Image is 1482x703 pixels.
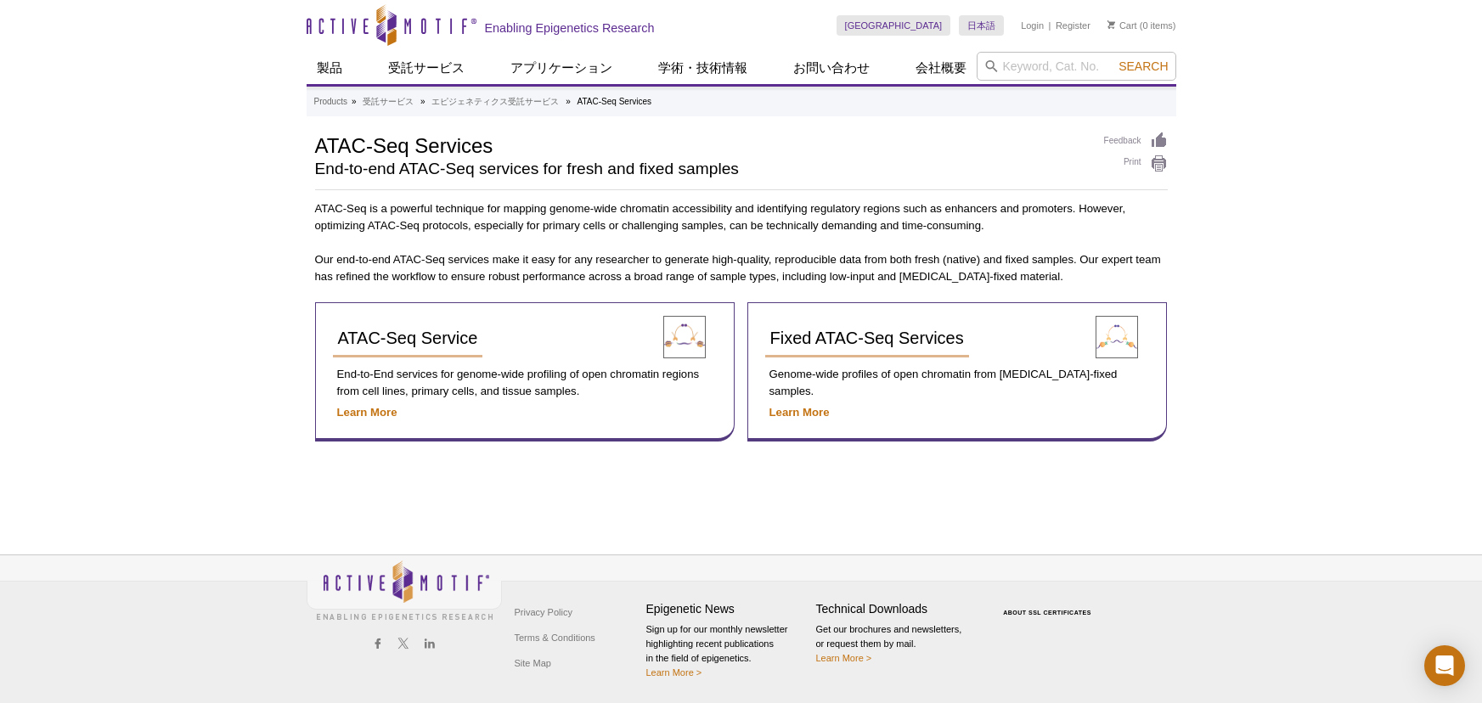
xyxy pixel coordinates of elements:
a: Feedback [1104,132,1168,150]
li: ATAC-Seq Services [578,97,651,106]
h2: Enabling Epigenetics Research [485,20,655,36]
a: Learn More > [816,653,872,663]
a: Products [314,94,347,110]
p: Genome-wide profiles of open chromatin from [MEDICAL_DATA]-fixed samples. [765,366,1149,400]
a: Learn More [337,406,397,419]
li: » [352,97,357,106]
a: Learn More [769,406,830,419]
a: Fixed ATAC-Seq Services [765,320,969,357]
li: » [420,97,425,106]
li: (0 items) [1107,15,1176,36]
img: Active Motif, [307,555,502,624]
span: Search [1119,59,1168,73]
a: ABOUT SSL CERTIFICATES [1003,610,1091,616]
li: » [566,97,571,106]
table: Click to Verify - This site chose Symantec SSL for secure e-commerce and confidential communicati... [986,585,1113,622]
h2: End-to-end ATAC-Seq services for fresh and fixed samples [315,161,1087,177]
p: Our end-to-end ATAC-Seq services make it easy for any researcher to generate high-quality, reprod... [315,251,1168,285]
a: [GEOGRAPHIC_DATA] [837,15,951,36]
a: Terms & Conditions [510,625,600,650]
a: ATAC-Seq Service [333,320,483,357]
a: アプリケーション [500,52,623,84]
a: 製品 [307,52,352,84]
a: Privacy Policy [510,599,577,625]
p: End-to-End services for genome-wide profiling of open chromatin regions from cell lines, primary ... [333,366,717,400]
img: Your Cart [1107,20,1115,29]
h4: Technical Downloads [816,602,978,616]
a: 学術・技術情報 [648,52,758,84]
a: 受託サービス [378,52,475,84]
a: お問い合わせ [783,52,880,84]
a: Register [1056,20,1090,31]
a: Site Map [510,650,555,676]
a: エピジェネティクス受託サービス [431,94,559,110]
p: Sign up for our monthly newsletter highlighting recent publications in the field of epigenetics. [646,622,808,680]
h4: Epigenetic News [646,602,808,616]
a: Login [1021,20,1044,31]
a: Learn More > [646,667,702,678]
a: 受託サービス [363,94,414,110]
div: Open Intercom Messenger [1424,645,1465,686]
button: Search [1113,59,1173,74]
span: Fixed ATAC-Seq Services [770,329,964,347]
input: Keyword, Cat. No. [977,52,1176,81]
span: ATAC-Seq Service [338,329,478,347]
li: | [1049,15,1051,36]
a: Cart [1107,20,1137,31]
p: Get our brochures and newsletters, or request them by mail. [816,622,978,666]
a: 会社概要 [905,52,977,84]
p: ATAC-Seq is a powerful technique for mapping genome-wide chromatin accessibility and identifying ... [315,200,1168,234]
a: 日本語 [959,15,1004,36]
a: Print [1104,155,1168,173]
img: ATAC-Seq Service [663,316,706,358]
h1: ATAC-Seq Services [315,132,1087,157]
img: Fixed ATAC-Seq Service [1096,316,1138,358]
